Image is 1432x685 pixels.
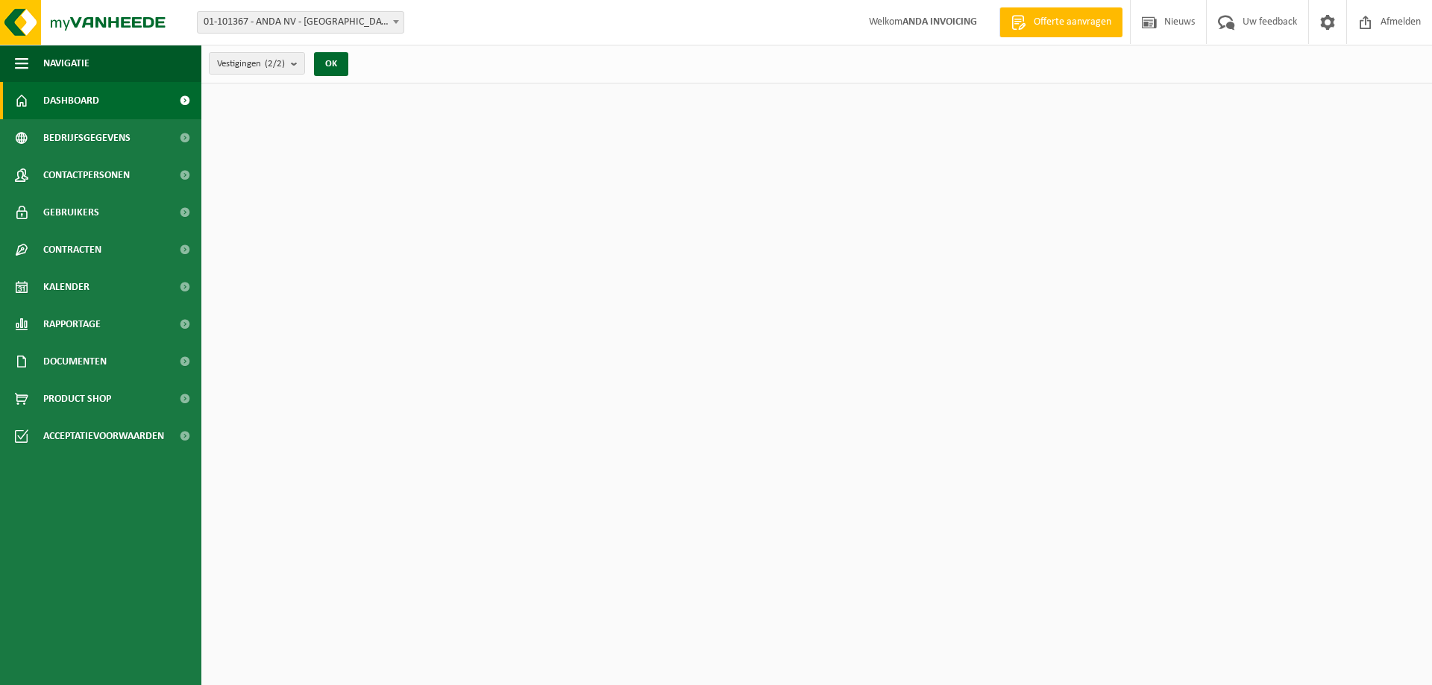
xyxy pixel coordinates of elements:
[1030,15,1115,30] span: Offerte aanvragen
[209,52,305,75] button: Vestigingen(2/2)
[43,157,130,194] span: Contactpersonen
[43,231,101,268] span: Contracten
[197,11,404,34] span: 01-101367 - ANDA NV - BOORTMEERBEEK
[43,82,99,119] span: Dashboard
[43,417,164,455] span: Acceptatievoorwaarden
[43,306,101,343] span: Rapportage
[314,52,348,76] button: OK
[43,119,131,157] span: Bedrijfsgegevens
[43,268,89,306] span: Kalender
[217,53,285,75] span: Vestigingen
[265,59,285,69] count: (2/2)
[198,12,403,33] span: 01-101367 - ANDA NV - BOORTMEERBEEK
[999,7,1122,37] a: Offerte aanvragen
[43,45,89,82] span: Navigatie
[43,343,107,380] span: Documenten
[43,194,99,231] span: Gebruikers
[43,380,111,417] span: Product Shop
[902,16,977,28] strong: ANDA INVOICING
